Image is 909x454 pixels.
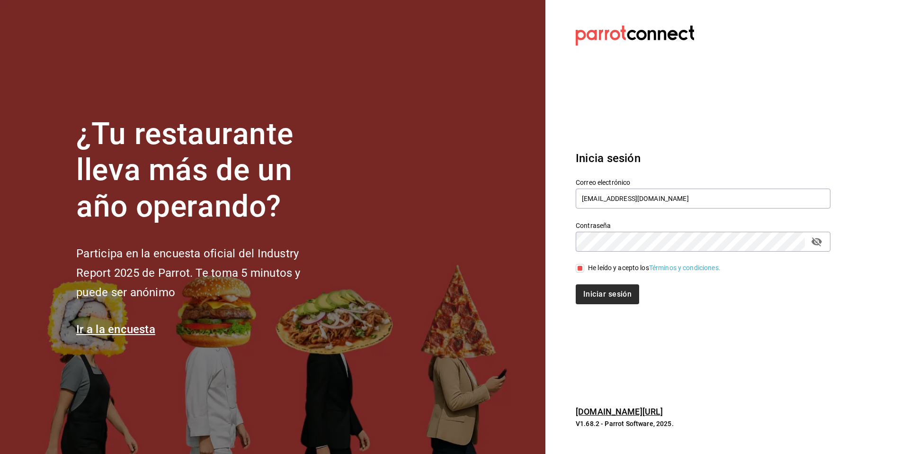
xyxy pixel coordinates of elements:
a: [DOMAIN_NAME][URL] [576,407,663,417]
label: Correo electrónico [576,179,830,185]
label: Contraseña [576,222,830,228]
h2: Participa en la encuesta oficial del Industry Report 2025 de Parrot. Te toma 5 minutos y puede se... [76,244,332,302]
div: He leído y acepto los [588,263,721,273]
a: Términos y condiciones. [649,264,721,272]
h1: ¿Tu restaurante lleva más de un año operando? [76,116,332,225]
button: Iniciar sesión [576,284,639,304]
button: passwordField [809,234,825,250]
a: Ir a la encuesta [76,323,155,336]
input: Ingresa tu correo electrónico [576,189,830,209]
h3: Inicia sesión [576,150,830,167]
p: V1.68.2 - Parrot Software, 2025. [576,419,830,428]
